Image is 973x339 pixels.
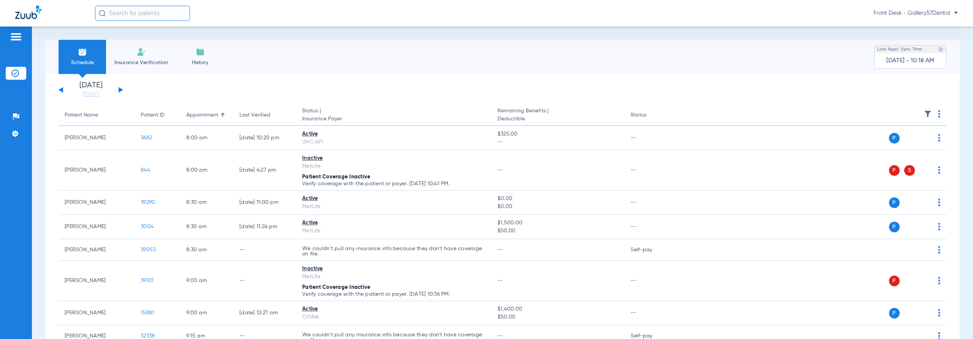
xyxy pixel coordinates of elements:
span: -- [498,333,503,339]
td: [PERSON_NAME] [59,261,135,301]
img: Zuub Logo [15,6,41,19]
td: -- [233,261,296,301]
span: 32338 [141,333,155,339]
span: P [889,276,900,286]
td: [PERSON_NAME] [59,215,135,239]
span: P [889,197,900,208]
span: 39101 [141,278,154,283]
span: $325.00 [498,130,618,138]
p: Verify coverage with the patient or payer. [DATE] 10:41 PM. [302,181,485,186]
img: group-dot-blue.svg [938,134,940,142]
span: -- [498,278,503,283]
td: -- [233,239,296,261]
span: 844 [141,167,150,173]
td: Self-pay [624,239,676,261]
span: $0.00 [498,203,618,211]
div: MetLife [302,273,485,281]
span: P [889,165,900,176]
img: Search Icon [99,10,106,17]
div: CIGNA [302,313,485,321]
span: Patient Coverage Inactive [302,174,370,180]
div: Appointment [186,111,227,119]
td: 8:30 AM [180,191,233,215]
span: Front Desk - Gallery57Dental [873,9,958,17]
div: Inactive [302,155,485,162]
td: [PERSON_NAME] [59,126,135,150]
img: Manual Insurance Verification [137,47,146,57]
span: P [889,222,900,232]
td: -- [624,191,676,215]
span: History [182,59,218,66]
img: group-dot-blue.svg [938,110,940,118]
div: Active [302,305,485,313]
li: [DATE] [68,82,114,98]
div: Patient ID [141,111,165,119]
img: group-dot-blue.svg [938,277,940,284]
td: [DATE] 4:27 PM [233,150,296,191]
span: 39053 [141,247,155,252]
td: 9:00 AM [180,301,233,325]
img: last sync help info [938,47,943,52]
td: -- [624,261,676,301]
span: -- [498,138,618,146]
img: hamburger-icon [10,32,22,41]
span: Insurance Verification [112,59,171,66]
div: Active [302,219,485,227]
span: $1,500.00 [498,219,618,227]
span: [DATE] - 10:18 AM [886,57,934,65]
td: [DATE] 12:27 AM [233,301,296,325]
div: MetLife [302,162,485,170]
span: 3004 [141,224,154,229]
div: MetLife [302,203,485,211]
span: -- [498,247,503,252]
div: Patient Name [65,111,98,119]
img: Schedule [78,47,87,57]
span: $50.00 [498,227,618,235]
td: -- [624,215,676,239]
img: filter.svg [924,110,932,118]
span: $50.00 [498,313,618,321]
td: -- [624,301,676,325]
th: Status | [296,105,491,126]
span: Insurance Payer [302,115,485,123]
div: UHC API [302,138,485,146]
span: Deductible [498,115,618,123]
span: P [889,308,900,319]
div: Inactive [302,265,485,273]
span: S [904,165,915,176]
p: Verify coverage with the patient or payer. [DATE] 10:36 PM. [302,292,485,297]
td: [PERSON_NAME] [59,150,135,191]
span: $1,400.00 [498,305,618,313]
span: Last Appt. Sync Time: [877,46,923,53]
td: [PERSON_NAME] [59,301,135,325]
span: 39290 [141,200,155,205]
img: group-dot-blue.svg [938,223,940,230]
div: Appointment [186,111,218,119]
td: [PERSON_NAME] [59,239,135,261]
iframe: Chat Widget [935,303,973,339]
span: 15881 [141,310,154,315]
td: 8:00 AM [180,126,233,150]
th: Status [624,105,676,126]
span: Schedule [64,59,100,66]
input: Search for patients [95,6,190,21]
div: MetLife [302,227,485,235]
td: 9:00 AM [180,261,233,301]
span: $0.00 [498,195,618,203]
div: Last Verified [239,111,290,119]
span: 3682 [141,135,152,140]
span: P [889,133,900,143]
td: 8:30 AM [180,215,233,239]
td: -- [624,150,676,191]
img: History [196,47,205,57]
div: Patient ID [141,111,174,119]
img: group-dot-blue.svg [938,166,940,174]
span: -- [498,167,503,173]
td: [PERSON_NAME] [59,191,135,215]
img: group-dot-blue.svg [938,199,940,206]
td: -- [624,126,676,150]
a: [DATE] [68,91,114,98]
td: [DATE] 11:24 PM [233,215,296,239]
img: group-dot-blue.svg [938,246,940,254]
